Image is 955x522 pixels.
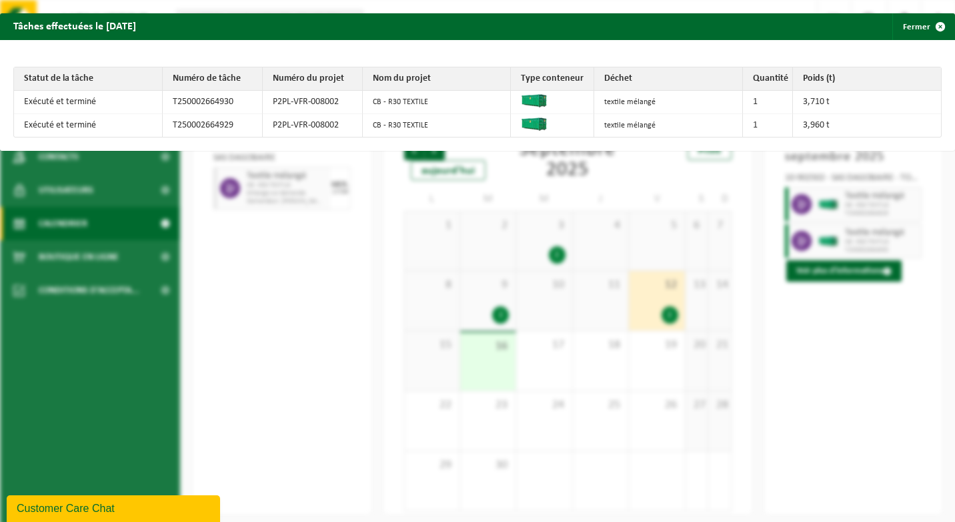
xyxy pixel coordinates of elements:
th: Déchet [594,67,743,91]
th: Nom du projet [363,67,512,91]
th: Type conteneur [511,67,594,91]
td: 1 [743,114,793,137]
td: textile mélangé [594,91,743,114]
td: CB - R30 TEXTILE [363,91,512,114]
td: Exécuté et terminé [14,114,163,137]
th: Numéro de tâche [163,67,263,91]
th: Statut de la tâche [14,67,163,91]
button: Fermer [892,13,954,40]
td: T250002664930 [163,91,263,114]
th: Quantité [743,67,793,91]
td: 3,710 t [793,91,942,114]
td: textile mélangé [594,114,743,137]
td: 3,960 t [793,114,942,137]
td: P2PL-VFR-008002 [263,91,363,114]
img: HK-XR-30-GN-00 [521,117,548,131]
td: 1 [743,91,793,114]
td: CB - R30 TEXTILE [363,114,512,137]
td: P2PL-VFR-008002 [263,114,363,137]
td: T250002664929 [163,114,263,137]
iframe: chat widget [7,493,223,522]
img: HK-XR-30-GN-00 [521,94,548,107]
td: Exécuté et terminé [14,91,163,114]
th: Poids (t) [793,67,942,91]
th: Numéro du projet [263,67,363,91]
